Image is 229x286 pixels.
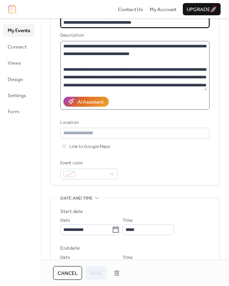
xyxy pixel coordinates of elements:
div: End date [60,244,80,252]
div: Event color [60,159,116,167]
a: My Events [3,24,35,36]
span: Date and time [60,195,93,202]
button: AI Assistant [63,97,109,107]
a: Form [3,105,35,117]
span: Contact Us [118,6,143,13]
div: Description [60,32,208,39]
span: Connect [8,43,27,51]
a: Views [3,57,35,69]
a: Contact Us [118,5,143,13]
span: Form [8,108,19,115]
span: Cancel [58,270,77,277]
span: Date [60,254,70,262]
span: Date [60,217,70,224]
div: Start date [60,208,83,215]
span: Upgrade 🚀 [187,6,217,13]
div: Location [60,119,208,127]
span: Link to Google Maps [69,143,110,151]
span: Views [8,59,21,67]
img: logo [8,5,16,13]
a: Connect [3,41,35,53]
a: Design [3,73,35,85]
a: Settings [3,89,35,101]
span: Time [123,217,132,224]
button: Upgrade🚀 [183,3,221,15]
span: My Account [150,6,176,13]
span: Time [123,254,132,262]
span: Settings [8,92,26,99]
span: My Events [8,27,30,34]
div: AI Assistant [77,98,103,106]
span: Design [8,76,23,83]
button: Cancel [53,266,82,280]
a: My Account [150,5,176,13]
